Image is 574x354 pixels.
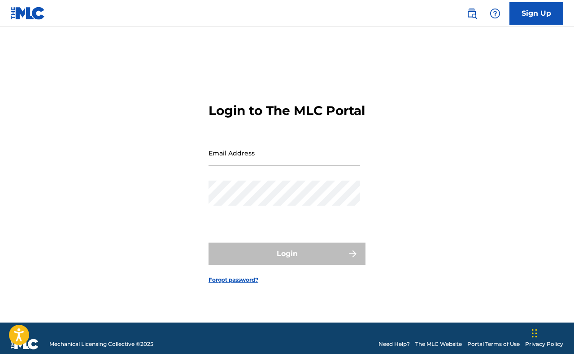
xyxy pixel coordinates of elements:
[466,8,477,19] img: search
[11,339,39,350] img: logo
[529,311,574,354] iframe: Chat Widget
[490,8,500,19] img: help
[486,4,504,22] div: Help
[532,320,537,347] div: Drag
[209,276,258,284] a: Forgot password?
[463,4,481,22] a: Public Search
[378,340,410,348] a: Need Help?
[209,103,365,119] h3: Login to The MLC Portal
[11,7,45,20] img: MLC Logo
[415,340,462,348] a: The MLC Website
[467,340,520,348] a: Portal Terms of Use
[525,340,563,348] a: Privacy Policy
[509,2,563,25] a: Sign Up
[49,340,153,348] span: Mechanical Licensing Collective © 2025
